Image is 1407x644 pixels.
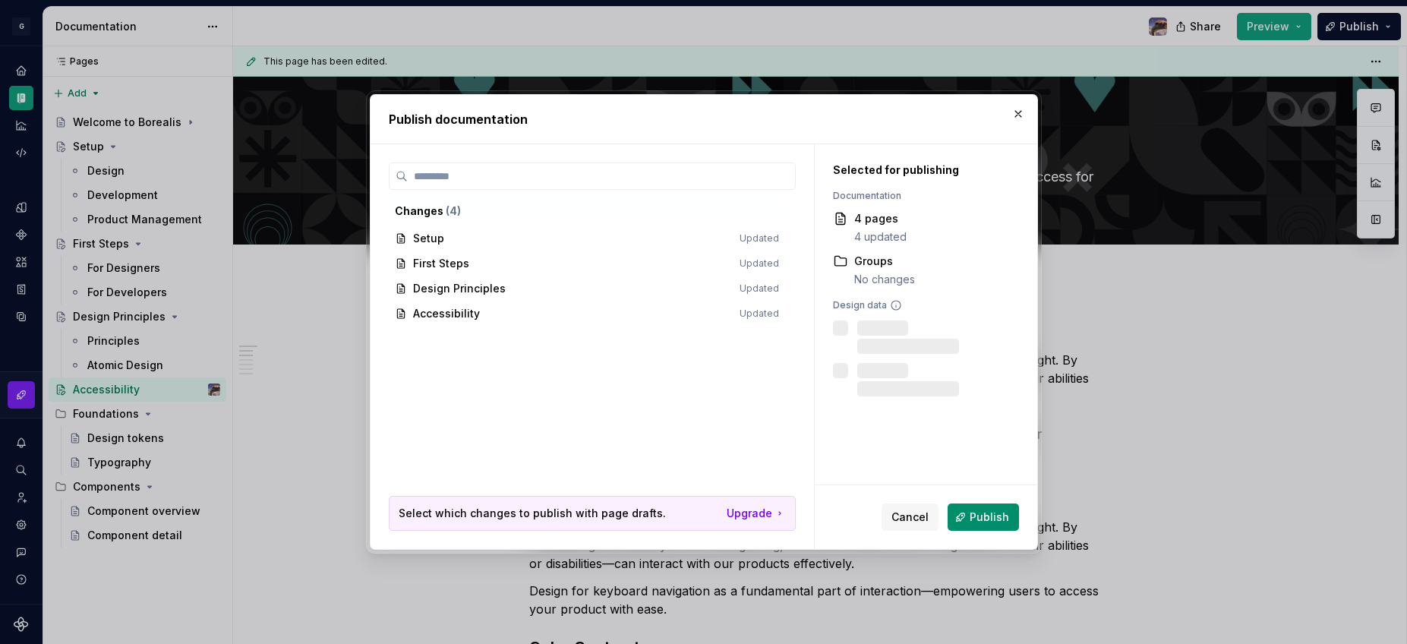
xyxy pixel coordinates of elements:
a: Upgrade [727,506,786,521]
span: Publish [970,510,1009,525]
div: Documentation [833,190,1002,202]
div: Design data [833,299,1002,311]
p: Select which changes to publish with page drafts. [399,506,666,521]
span: Cancel [891,510,929,525]
div: No changes [854,272,915,287]
div: 4 pages [854,211,907,226]
div: 4 updated [854,229,907,245]
button: Cancel [882,504,939,531]
span: ( 4 ) [446,204,461,217]
div: Selected for publishing [833,163,1002,178]
h2: Publish documentation [389,110,1019,128]
div: Changes [395,204,779,219]
button: Publish [948,504,1019,531]
div: Groups [854,254,915,269]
